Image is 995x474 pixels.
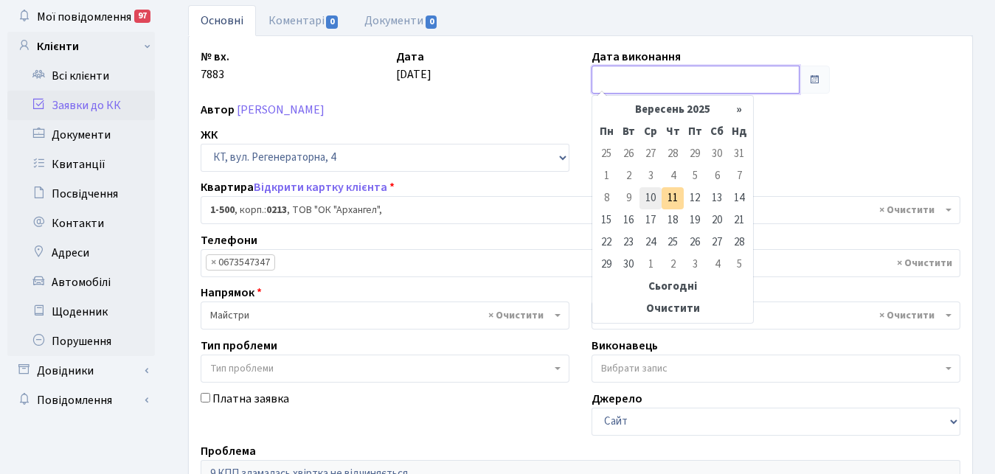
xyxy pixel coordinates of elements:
[595,298,750,320] th: Очистити
[7,297,155,327] a: Щоденник
[212,390,289,408] label: Платна заявка
[706,121,728,143] th: Сб
[728,143,750,165] td: 31
[7,386,155,415] a: Повідомлення
[728,187,750,209] td: 14
[7,268,155,297] a: Автомобілі
[684,187,706,209] td: 12
[134,10,150,23] div: 97
[595,254,617,276] td: 29
[662,165,684,187] td: 4
[662,254,684,276] td: 2
[595,143,617,165] td: 25
[7,150,155,179] a: Квитанції
[592,302,960,330] span: Коровін О.Д.
[352,5,451,36] a: Документи
[639,187,662,209] td: 10
[7,91,155,120] a: Заявки до КК
[595,121,617,143] th: Пн
[728,121,750,143] th: Нд
[639,121,662,143] th: Ср
[639,254,662,276] td: 1
[201,442,256,460] label: Проблема
[595,209,617,231] td: 15
[617,254,639,276] td: 30
[639,231,662,254] td: 24
[728,231,750,254] td: 28
[706,254,728,276] td: 4
[601,361,668,376] span: Вибрати запис
[7,327,155,356] a: Порушення
[595,187,617,209] td: 8
[662,231,684,254] td: 25
[7,32,155,61] a: Клієнти
[684,209,706,231] td: 19
[879,203,935,217] span: Видалити всі елементи
[706,231,728,254] td: 27
[684,121,706,143] th: Пт
[201,101,235,119] label: Автор
[210,203,942,217] span: <b>1-500</b>, корп.: <b>0213</b>, ТОВ "ОК "Архангел",
[201,231,257,249] label: Телефони
[684,254,706,276] td: 3
[617,121,639,143] th: Вт
[595,231,617,254] td: 22
[728,209,750,231] td: 21
[201,178,395,196] label: Квартира
[201,126,218,144] label: ЖК
[662,143,684,165] td: 28
[488,308,544,323] span: Видалити всі елементи
[201,302,569,330] span: Майстри
[684,231,706,254] td: 26
[617,165,639,187] td: 2
[7,179,155,209] a: Посвідчення
[326,15,338,29] span: 0
[706,143,728,165] td: 30
[706,209,728,231] td: 20
[426,15,437,29] span: 0
[266,203,287,217] b: 0213
[662,187,684,209] td: 11
[592,48,681,66] label: Дата виконання
[728,165,750,187] td: 7
[210,308,551,323] span: Майстри
[639,165,662,187] td: 3
[617,187,639,209] td: 9
[206,254,275,271] li: 0673547347
[595,165,617,187] td: 1
[201,284,262,302] label: Напрямок
[706,187,728,209] td: 13
[592,390,642,408] label: Джерело
[237,102,325,118] a: [PERSON_NAME]
[201,196,960,224] span: <b>1-500</b>, корп.: <b>0213</b>, ТОВ "ОК "Архангел",
[7,356,155,386] a: Довідники
[897,256,952,271] span: Видалити всі елементи
[254,179,387,195] a: Відкрити картку клієнта
[211,255,216,270] span: ×
[7,238,155,268] a: Адреси
[706,165,728,187] td: 6
[684,143,706,165] td: 29
[37,9,131,25] span: Мої повідомлення
[617,143,639,165] td: 26
[7,61,155,91] a: Всі клієнти
[617,209,639,231] td: 16
[617,99,728,121] th: Вересень 2025
[617,231,639,254] td: 23
[592,337,658,355] label: Виконавець
[662,121,684,143] th: Чт
[190,48,385,94] div: 7883
[684,165,706,187] td: 5
[639,209,662,231] td: 17
[385,48,580,94] div: [DATE]
[201,48,229,66] label: № вх.
[396,48,424,66] label: Дата
[728,99,750,121] th: »
[595,276,750,298] th: Сьогодні
[879,308,935,323] span: Видалити всі елементи
[662,209,684,231] td: 18
[728,254,750,276] td: 5
[201,337,277,355] label: Тип проблеми
[7,209,155,238] a: Контакти
[188,5,256,36] a: Основні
